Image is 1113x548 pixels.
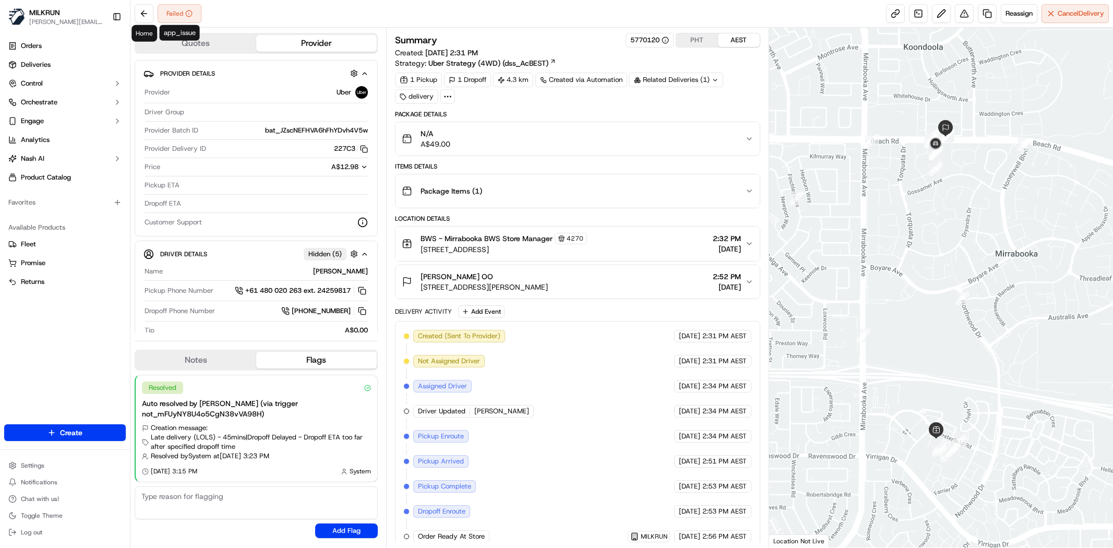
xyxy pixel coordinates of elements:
a: Product Catalog [4,169,126,186]
span: [DATE] [679,382,700,391]
span: Pickup Phone Number [145,286,213,295]
button: MILKRUNMILKRUN[PERSON_NAME][EMAIL_ADDRESS][DOMAIN_NAME] [4,4,108,29]
span: [DATE] [679,532,700,541]
span: Promise [21,258,45,268]
a: Analytics [4,132,126,148]
span: Dropoff ETA [145,199,181,208]
div: 10 [933,440,947,454]
span: Customer Support [145,218,202,227]
button: 5770120 [630,35,669,45]
span: Provider [145,88,170,97]
span: 2:56 PM AEST [702,532,747,541]
a: Returns [8,277,122,287]
div: Package Details [395,110,760,118]
span: Log out [21,528,42,537]
span: 2:34 PM AEST [702,407,747,416]
button: Orchestrate [4,94,126,111]
div: Delivery Activity [395,307,452,316]
button: MILKRUN [29,7,60,18]
button: Package Items (1) [396,174,760,208]
span: Uber Strategy (4WD) (dss_AcBEST) [428,58,548,68]
span: Driver Updated [418,407,465,416]
span: 2:34 PM AEST [702,432,747,441]
a: Deliveries [4,56,126,73]
span: Control [21,79,43,88]
span: 2:34 PM AEST [702,382,747,391]
button: Settings [4,458,126,473]
button: Chat with us! [4,492,126,506]
span: Hidden ( 5 ) [308,249,342,259]
button: Returns [4,273,126,290]
span: Package Items ( 1 ) [421,186,482,196]
button: Provider Details [143,65,369,82]
span: [DATE] 3:15 PM [151,467,197,475]
div: Home [131,25,157,42]
span: A$12.98 [331,162,358,171]
span: Name [145,267,163,276]
button: N/AA$49.00 [396,122,760,156]
div: Available Products [4,219,126,236]
span: A$49.00 [421,139,450,149]
div: 12 [946,444,960,457]
span: Provider Batch ID [145,126,198,135]
div: 15 [1018,138,1031,151]
span: System [350,467,371,475]
span: Provider Details [160,69,215,78]
div: 11 [937,442,951,455]
div: 1 Dropoff [444,73,491,87]
div: 21 [929,162,942,176]
span: Settings [21,461,44,470]
span: 2:53 PM AEST [702,507,747,516]
span: Assigned Driver [418,382,467,391]
span: [DATE] [679,407,700,416]
div: 1 Pickup [395,73,442,87]
span: Analytics [21,135,50,145]
span: [DATE] [713,282,741,292]
span: N/A [421,128,450,139]
button: Promise [4,255,126,271]
div: Location Details [395,215,760,223]
button: [PERSON_NAME][EMAIL_ADDRESS][DOMAIN_NAME] [29,18,104,26]
h3: Summary [395,35,437,45]
span: Price [145,162,160,172]
button: Hidden (5) [304,247,361,260]
button: Driver DetailsHidden (5) [143,245,369,263]
div: Favorites [4,194,126,211]
span: Tip [145,326,154,335]
span: Engage [21,116,44,126]
span: Uber [337,88,351,97]
button: PHT [676,33,718,47]
span: bat_JZscNEFHVA6hFhYDvh4V5w [265,126,368,135]
span: Deliveries [21,60,51,69]
button: Quotes [136,35,256,52]
span: Nash AI [21,154,44,163]
span: Reassign [1006,9,1033,18]
span: Late delivery (LOLS) - 45mins | Dropoff Delayed - Dropoff ETA too far after specified dropoff time [151,433,371,451]
button: BWS - Mirrabooka BWS Store Manager4270[STREET_ADDRESS]2:32 PM[DATE] [396,227,760,261]
img: MILKRUN [8,8,25,25]
button: Fleet [4,236,126,253]
button: Failed [158,4,201,23]
div: Items Details [395,162,760,171]
div: Location Not Live [769,534,829,547]
div: delivery [395,89,438,104]
button: Create [4,424,126,441]
div: 14 [955,292,969,305]
span: [DATE] [679,356,700,366]
div: Strategy: [395,58,556,68]
span: 2:32 PM [713,233,741,244]
span: Driver Details [160,250,207,258]
span: 4270 [567,234,583,243]
span: Provider Delivery ID [145,144,206,153]
span: BWS - Mirrabooka BWS Store Manager [421,233,553,244]
div: 19 [926,129,940,142]
button: Add Flag [315,523,378,538]
div: 20 [924,135,938,148]
button: +61 480 020 263 ext. 24259817 [235,285,368,296]
span: Pickup Arrived [418,457,464,466]
span: [DATE] [679,432,700,441]
div: 4.3 km [493,73,533,87]
div: 4 [857,329,870,342]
